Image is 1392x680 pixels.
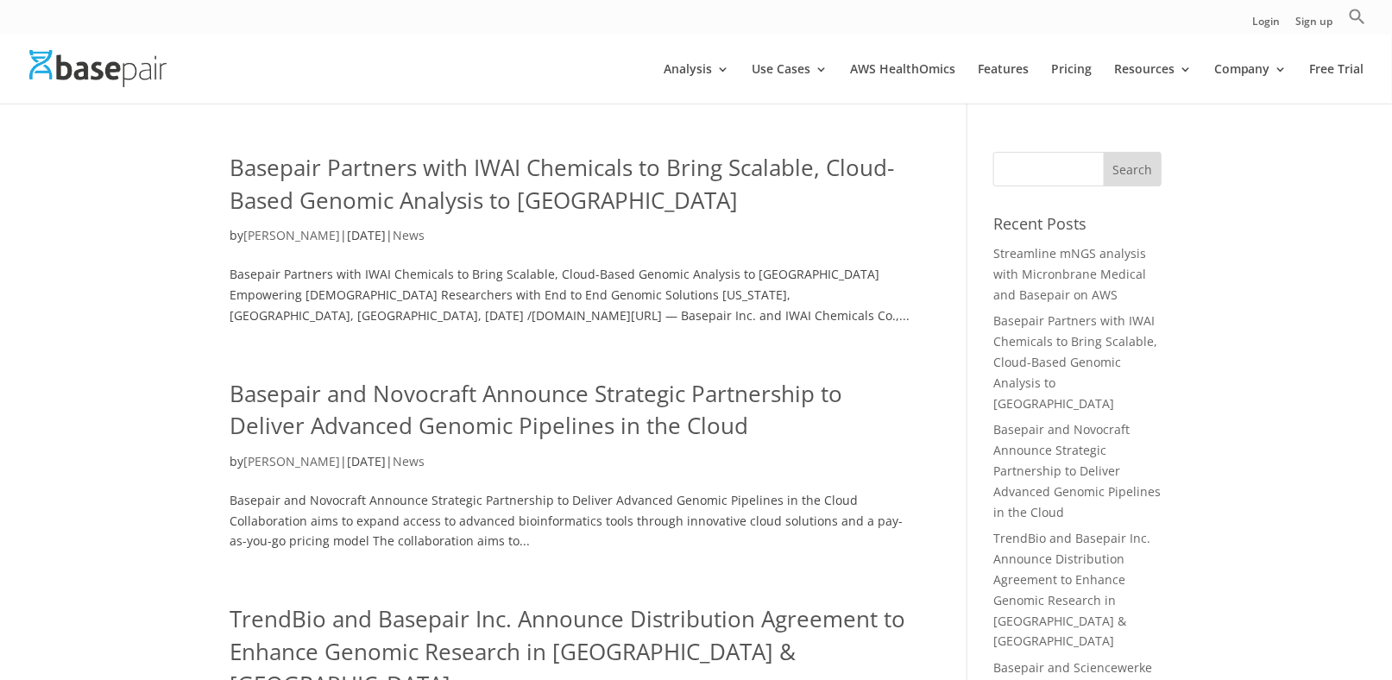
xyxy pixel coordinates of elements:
a: News [394,227,425,243]
a: Basepair and Novocraft Announce Strategic Partnership to Deliver Advanced Genomic Pipelines in th... [993,421,1161,519]
article: Basepair Partners with IWAI Chemicals to Bring Scalable, Cloud-Based Genomic Analysis to [GEOGRAP... [230,152,916,326]
h4: Recent Posts [993,212,1162,243]
p: by | | [230,225,916,259]
a: Use Cases [752,63,828,104]
a: [PERSON_NAME] [244,453,341,469]
a: AWS HealthOmics [850,63,955,104]
a: Basepair Partners with IWAI Chemicals to Bring Scalable, Cloud-Based Genomic Analysis to [GEOGRAP... [230,152,895,216]
a: Features [978,63,1029,104]
p: by | | [230,451,916,485]
span: [DATE] [348,227,387,243]
a: Resources [1114,63,1192,104]
input: Search [1104,152,1162,186]
a: TrendBio and Basepair Inc. Announce Distribution Agreement to Enhance Genomic Research in [GEOGRA... [993,530,1150,649]
a: Sign up [1296,16,1333,35]
a: Streamline mNGS analysis with Micronbrane Medical and Basepair on AWS [993,245,1146,303]
a: Analysis [664,63,729,104]
svg: Search [1349,8,1366,25]
iframe: Drift Widget Chat Controller [1306,594,1371,659]
span: [DATE] [348,453,387,469]
a: News [394,453,425,469]
a: [PERSON_NAME] [244,227,341,243]
article: Basepair and Novocraft Announce Strategic Partnership to Deliver Advanced Genomic Pipelines in th... [230,378,916,552]
a: Basepair Partners with IWAI Chemicals to Bring Scalable, Cloud-Based Genomic Analysis to [GEOGRAP... [993,312,1157,411]
a: Basepair and Novocraft Announce Strategic Partnership to Deliver Advanced Genomic Pipelines in th... [230,378,843,442]
a: Pricing [1051,63,1092,104]
img: Basepair [29,50,167,87]
a: Company [1214,63,1288,104]
a: Search Icon Link [1349,8,1366,35]
a: Free Trial [1310,63,1364,104]
a: Login [1253,16,1281,35]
